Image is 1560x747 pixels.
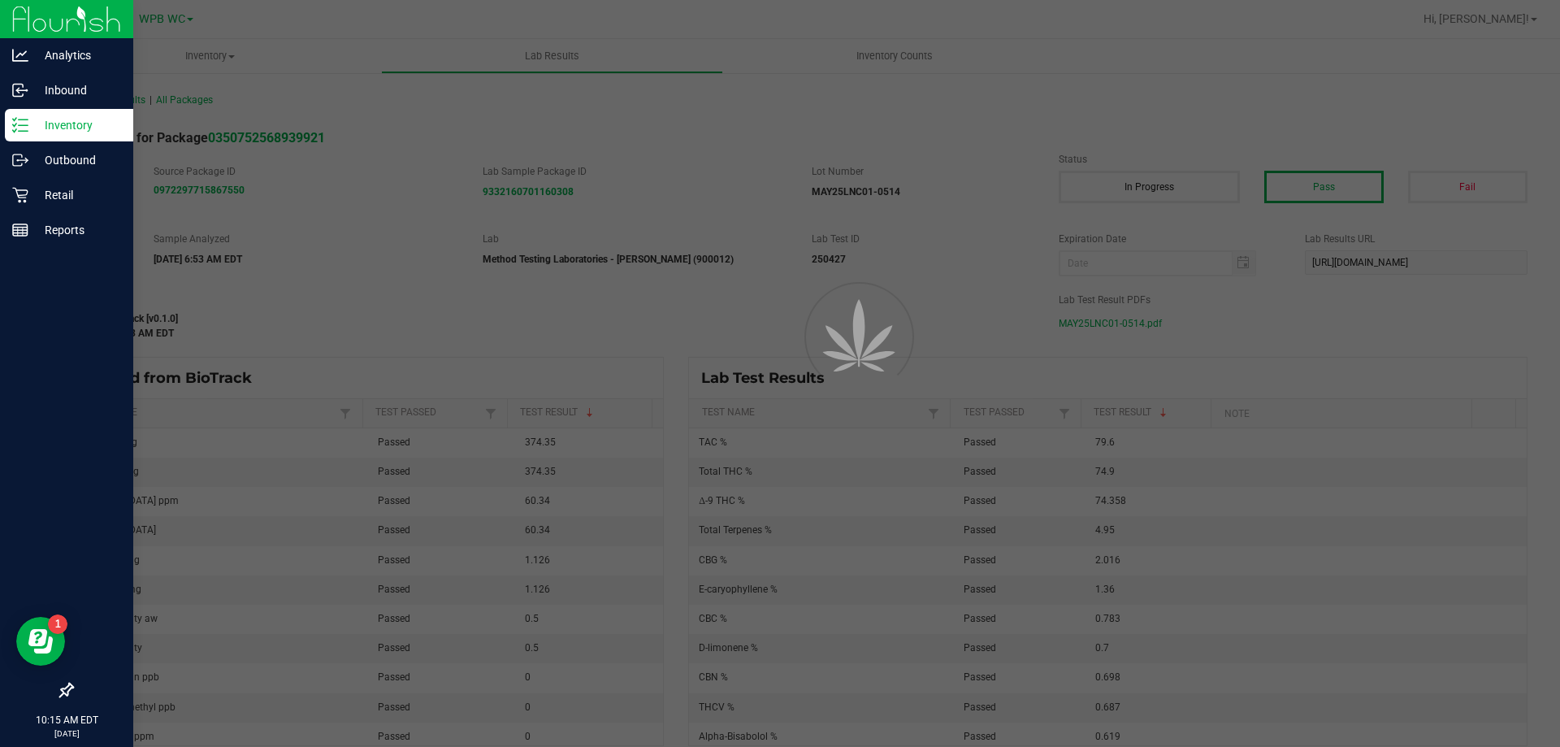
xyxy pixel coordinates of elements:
[28,185,126,205] p: Retail
[28,220,126,240] p: Reports
[12,47,28,63] inline-svg: Analytics
[12,152,28,168] inline-svg: Outbound
[48,615,67,634] iframe: Resource center unread badge
[28,46,126,65] p: Analytics
[28,80,126,100] p: Inbound
[12,222,28,238] inline-svg: Reports
[28,150,126,170] p: Outbound
[12,82,28,98] inline-svg: Inbound
[7,727,126,740] p: [DATE]
[12,187,28,203] inline-svg: Retail
[16,617,65,666] iframe: Resource center
[12,117,28,133] inline-svg: Inventory
[28,115,126,135] p: Inventory
[7,713,126,727] p: 10:15 AM EDT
